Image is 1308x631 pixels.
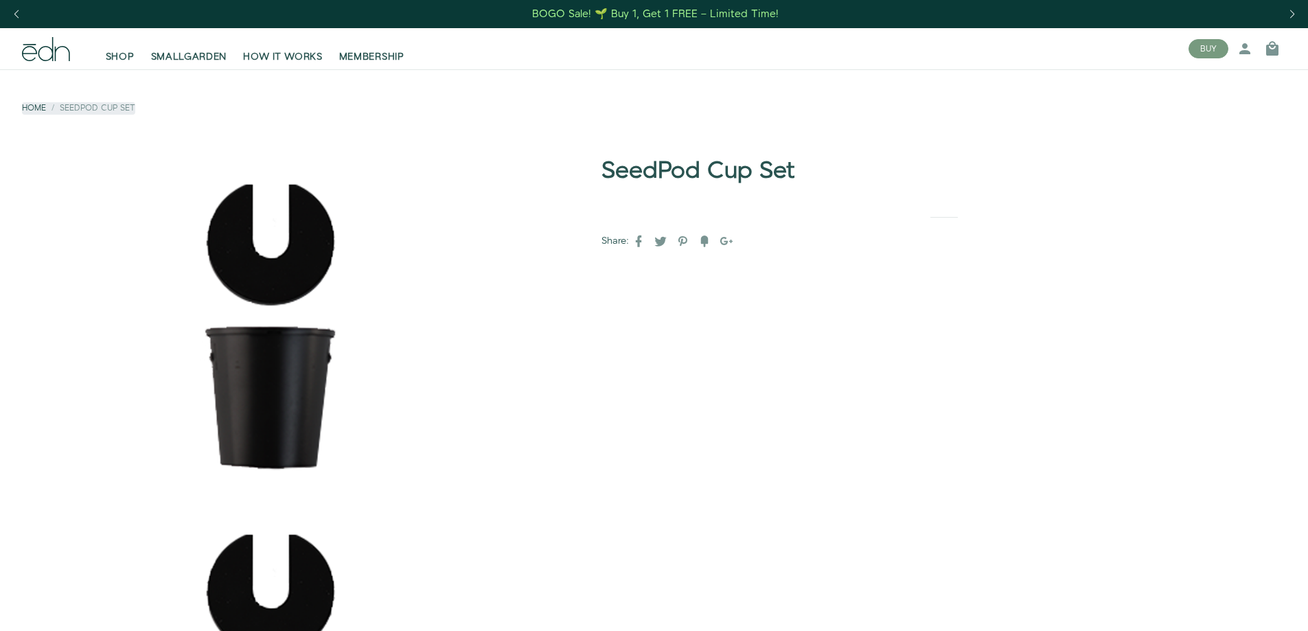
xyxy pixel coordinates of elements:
li: SeedPod Cup Set [46,102,135,114]
h1: SeedPod Cup Set [601,159,1286,184]
a: SMALLGARDEN [143,34,236,64]
a: SHOP [97,34,143,64]
nav: breadcrumbs [22,102,135,114]
div: BOGO Sale! 🌱 Buy 1, Get 1 FREE – Limited Time! [532,7,779,21]
label: Share: [601,234,629,248]
span: HOW IT WORKS [243,50,322,64]
a: HOW IT WORKS [235,34,330,64]
span: SHOP [106,50,135,64]
a: MEMBERSHIP [331,34,413,64]
button: BUY [1189,39,1228,58]
span: SMALLGARDEN [151,50,227,64]
a: BOGO Sale! 🌱 Buy 1, Get 1 FREE – Limited Time! [531,3,780,25]
span: MEMBERSHIP [339,50,404,64]
a: Home [22,102,46,114]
